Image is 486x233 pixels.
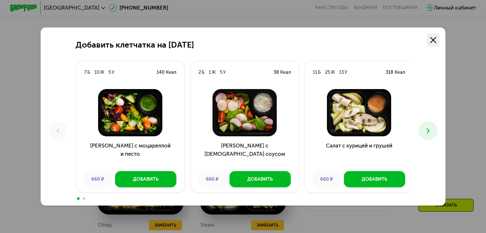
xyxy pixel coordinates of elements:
div: 11 [313,69,317,76]
div: 13 [339,69,344,76]
div: Б [202,69,204,76]
div: Добавить [133,176,158,183]
h2: Добавить клетчатка на [DATE] [76,40,194,50]
div: У [223,69,226,76]
div: 5 [220,69,222,76]
div: 25 [325,69,330,76]
div: 10 [94,69,99,76]
img: Салат с греческим соусом [196,89,293,136]
div: У [112,69,114,76]
div: 2 [198,69,201,76]
h3: [PERSON_NAME] с моцареллой и песто [76,142,185,166]
button: Добавить [229,171,291,187]
button: Добавить [344,171,405,187]
div: Ж [100,69,104,76]
button: Добавить [115,171,176,187]
div: Ж [331,69,335,76]
div: 318 Ккал [386,69,405,76]
div: 7 [84,69,87,76]
div: 1 [209,69,211,76]
div: Добавить [362,176,387,183]
div: 660 ₽ [198,171,226,187]
img: Салат с курицей и грушей [310,89,408,136]
div: 660 ₽ [313,171,341,187]
div: 140 Ккал [157,69,176,76]
h3: [PERSON_NAME] с [DEMOGRAPHIC_DATA] соусом [190,142,299,166]
div: 38 Ккал [274,69,291,76]
div: Б [87,69,90,76]
div: У [344,69,347,76]
div: Б [318,69,321,76]
div: 660 ₽ [84,171,112,187]
div: Добавить [247,176,273,183]
div: Ж [212,69,216,76]
img: Салат с моцареллой и песто [81,89,179,136]
h3: Салат с курицей и грушей [305,142,413,166]
div: 5 [108,69,111,76]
